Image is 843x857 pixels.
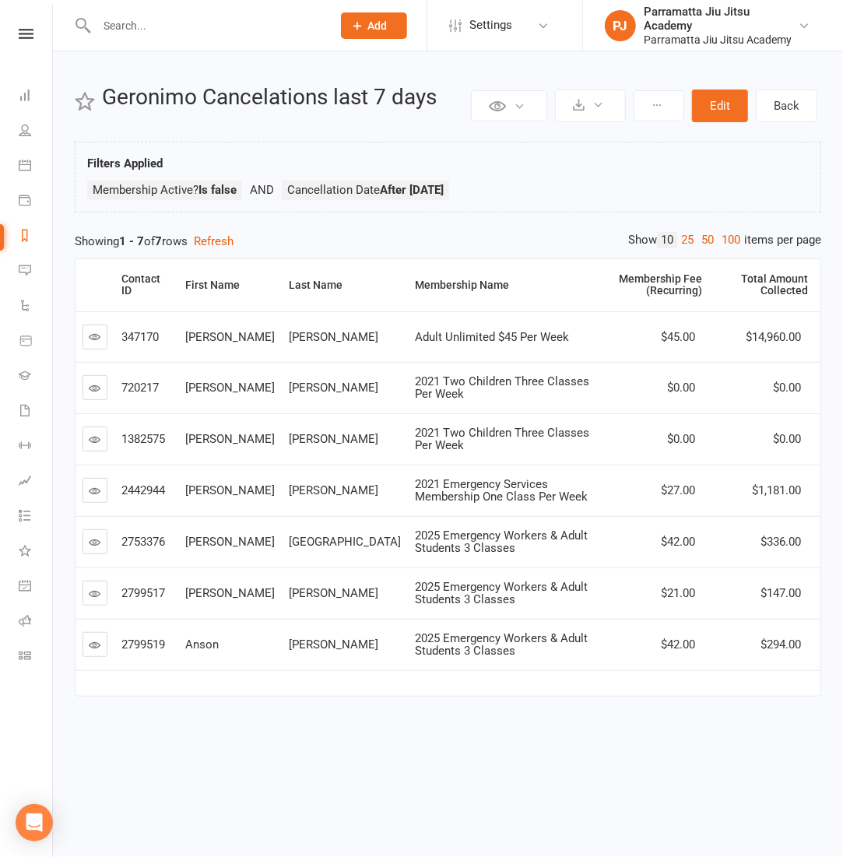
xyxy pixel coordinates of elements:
span: Add [368,19,388,32]
span: 347170 [121,330,159,344]
span: [PERSON_NAME] [185,535,275,549]
h2: Geronimo Cancelations last 7 days [102,86,467,110]
a: 10 [657,232,677,248]
span: 2799517 [121,586,165,600]
div: Membership Name [415,279,585,291]
div: PJ [605,10,636,41]
span: $27.00 [661,483,695,497]
span: [PERSON_NAME] [289,432,378,446]
span: $294.00 [760,637,801,652]
a: People [19,114,54,149]
span: $0.00 [667,432,695,446]
div: Show items per page [628,232,821,248]
a: Product Sales [19,325,54,360]
div: Parramatta Jiu Jitsu Academy [644,5,798,33]
span: 2753376 [121,535,165,549]
span: $336.00 [760,535,801,549]
a: 25 [677,232,697,248]
span: [PERSON_NAME] [289,483,378,497]
span: 2021 Two Children Three Classes Per Week [415,374,589,402]
span: $147.00 [760,586,801,600]
button: Edit [692,90,748,122]
span: 2799519 [121,637,165,652]
span: [PERSON_NAME] [185,330,275,344]
a: Back [756,90,817,122]
strong: After [DATE] [380,183,444,197]
span: Membership Active? [93,183,237,197]
span: Settings [469,8,512,43]
div: Parramatta Jiu Jitsu Academy [644,33,798,47]
span: 1382575 [121,432,165,446]
a: Assessments [19,465,54,500]
span: 2021 Two Children Three Classes Per Week [415,426,589,453]
span: 2021 Emergency Services Membership One Class Per Week [415,477,588,504]
span: Adult Unlimited $45 Per Week [415,330,569,344]
strong: 1 - 7 [119,234,144,248]
strong: 7 [155,234,162,248]
span: [PERSON_NAME] [185,381,275,395]
div: Showing of rows [75,232,821,251]
strong: Is false [198,183,237,197]
span: 2025 Emergency Workers & Adult Students 3 Classes [415,529,588,556]
span: 2442944 [121,483,165,497]
a: Calendar [19,149,54,184]
a: Reports [19,220,54,255]
a: Payments [19,184,54,220]
span: [GEOGRAPHIC_DATA] [289,535,401,549]
span: Anson [185,637,219,652]
span: $21.00 [661,586,695,600]
a: 50 [697,232,718,248]
a: Class kiosk mode [19,640,54,675]
button: Refresh [194,232,234,251]
a: Roll call kiosk mode [19,605,54,640]
span: 2025 Emergency Workers & Adult Students 3 Classes [415,580,588,607]
span: $45.00 [661,330,695,344]
span: Cancellation Date [287,183,444,197]
strong: Filters Applied [87,156,163,170]
a: Dashboard [19,79,54,114]
span: $14,960.00 [746,330,801,344]
span: $0.00 [667,381,695,395]
span: [PERSON_NAME] [289,586,378,600]
span: [PERSON_NAME] [185,586,275,600]
span: 2025 Emergency Workers & Adult Students 3 Classes [415,631,588,659]
span: [PERSON_NAME] [289,330,378,344]
span: [PERSON_NAME] [289,637,378,652]
input: Search... [92,15,321,37]
a: What's New [19,535,54,570]
span: $42.00 [661,535,695,549]
button: Add [341,12,407,39]
div: Contact ID [121,273,166,297]
span: 720217 [121,381,159,395]
a: 100 [718,232,744,248]
div: Total Amount Collected [722,273,808,297]
span: $1,181.00 [752,483,801,497]
div: Last Name [289,279,395,291]
span: $0.00 [773,432,801,446]
span: [PERSON_NAME] [289,381,378,395]
div: Membership Fee (Recurring) [604,273,701,297]
span: $0.00 [773,381,801,395]
div: First Name [185,279,269,291]
span: [PERSON_NAME] [185,483,275,497]
span: $42.00 [661,637,695,652]
a: General attendance kiosk mode [19,570,54,605]
span: [PERSON_NAME] [185,432,275,446]
div: Open Intercom Messenger [16,804,53,841]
